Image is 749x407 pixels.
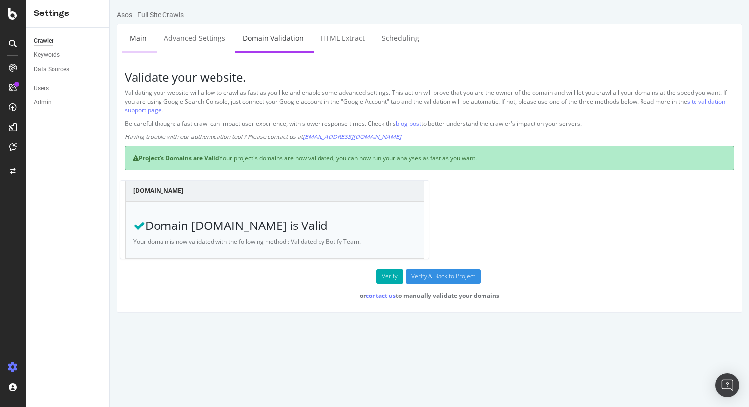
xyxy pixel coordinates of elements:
a: Advanced Settings [47,24,123,51]
h3: Domain [DOMAIN_NAME] is Valid [23,219,306,232]
div: Admin [34,97,52,108]
em: Having trouble with our authentication tool ? Please contact us at [15,133,291,141]
a: Users [34,83,103,93]
a: Admin [34,97,103,108]
a: Crawler [34,36,103,46]
a: Domain Validation [125,24,201,51]
div: Users [34,83,49,93]
p: Validating your website will allow to crawl as fast as you like and enable some advanced settings... [15,89,624,114]
a: [EMAIL_ADDRESS][DOMAIN_NAME] [193,133,291,141]
a: blog post [286,119,311,128]
strong: or to manually validate your domains [250,291,389,300]
button: Verify [267,269,293,284]
a: Data Sources [34,64,103,75]
div: Keywords [34,50,60,60]
div: Open Intercom Messenger [715,373,739,397]
p: Your domain is now validated with the following method : Validated by Botify Team. [23,237,306,246]
input: Verify & Back to Project [296,269,371,284]
p: Be careful though: a fast crawl can impact user experience, with slower response times. Check thi... [15,119,624,128]
div: Crawler [34,36,53,46]
strong: Project's Domains are Valid [23,154,109,162]
h3: Validate your website. [15,71,624,84]
div: Data Sources [34,64,69,75]
a: contact us [256,291,286,300]
div: Your project's domains are now validated, you can now run your analyses as fast as you want. [15,146,624,170]
a: Keywords [34,50,103,60]
a: site validation support page [15,97,615,114]
h4: [DOMAIN_NAME] [23,186,306,196]
div: Settings [34,8,102,19]
a: Main [12,24,44,51]
a: HTML Extract [204,24,262,51]
div: Asos - Full Site Crawls [7,10,74,20]
a: Scheduling [265,24,317,51]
